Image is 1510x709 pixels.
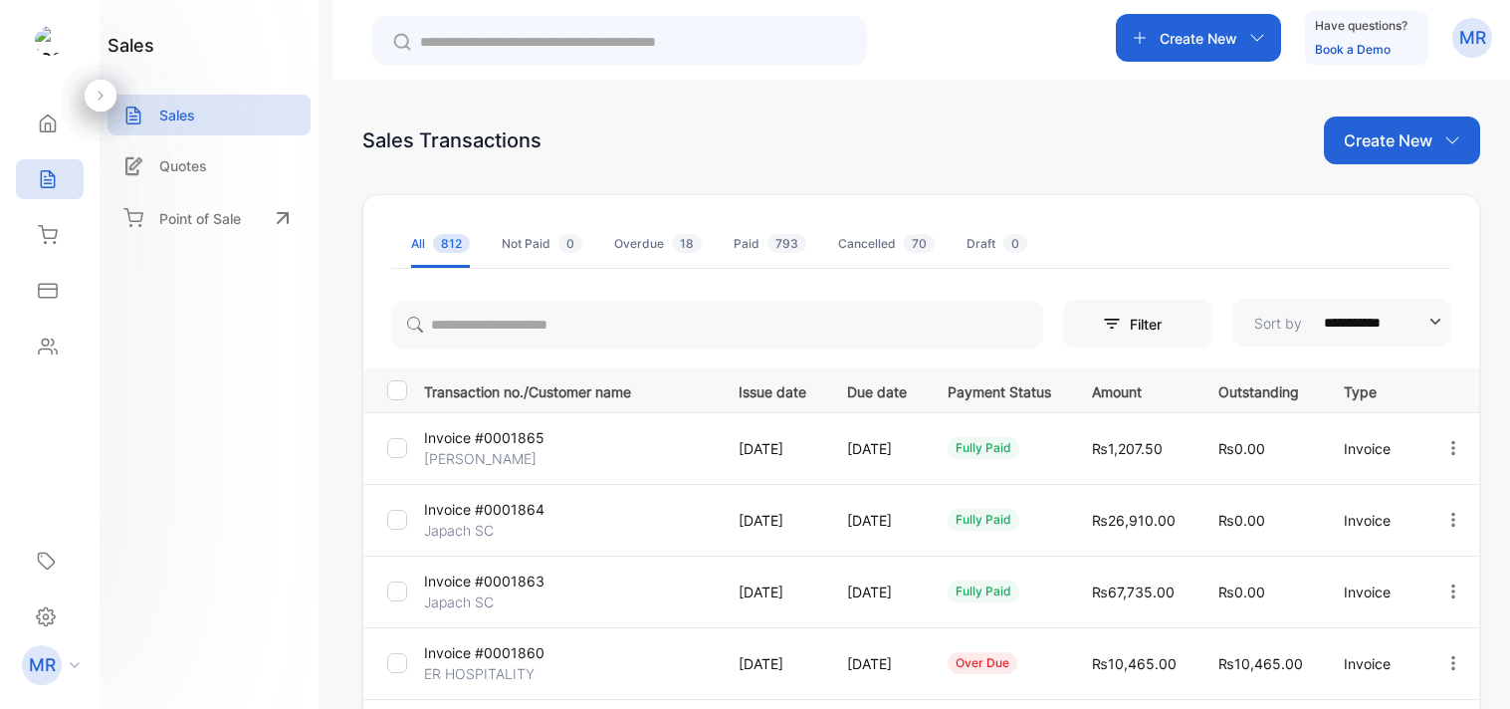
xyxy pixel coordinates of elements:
p: [DATE] [847,438,907,459]
p: [DATE] [847,510,907,531]
div: fully paid [948,437,1019,459]
div: Not Paid [502,235,582,253]
span: ₨10,465.00 [1218,655,1303,672]
button: Create New [1116,14,1281,62]
p: Filter [1130,314,1174,335]
span: ₨10,465.00 [1092,655,1177,672]
p: Invoice [1344,438,1402,459]
p: Japach SC [424,520,521,541]
span: ₨26,910.00 [1092,512,1176,529]
p: Payment Status [948,377,1051,402]
p: Sales [159,105,195,125]
p: Type [1344,377,1402,402]
p: [DATE] [739,653,806,674]
span: 70 [904,234,935,253]
p: Outstanding [1218,377,1303,402]
span: ₨67,735.00 [1092,584,1175,600]
button: Create New [1324,117,1480,164]
a: Quotes [108,145,311,186]
p: Invoice #0001864 [424,499,544,520]
span: ₨0.00 [1218,512,1265,529]
div: Paid [734,235,806,253]
div: over due [948,652,1017,674]
p: [DATE] [739,582,806,602]
p: ER HOSPITALITY [424,663,535,684]
p: Invoice [1344,510,1402,531]
button: MR [1452,14,1492,62]
p: Amount [1092,377,1178,402]
span: 0 [1003,234,1027,253]
p: Create New [1160,28,1237,49]
button: Sort by [1232,299,1451,347]
span: ₨0.00 [1218,440,1265,457]
span: ₨0.00 [1218,584,1265,600]
a: Sales [108,95,311,135]
img: logo [35,26,65,56]
p: Transaction no./Customer name [424,377,714,402]
p: Point of Sale [159,208,241,229]
p: Invoice [1344,582,1402,602]
p: [PERSON_NAME] [424,448,537,469]
span: 0 [558,234,582,253]
p: [DATE] [847,582,907,602]
p: Quotes [159,155,207,176]
span: 812 [433,234,470,253]
p: Issue date [739,377,806,402]
span: 18 [672,234,702,253]
p: Invoice #0001865 [424,427,544,448]
p: Sort by [1254,313,1302,334]
p: Create New [1344,128,1432,152]
div: fully paid [948,581,1019,602]
p: Invoice #0001860 [424,642,544,663]
div: Sales Transactions [362,125,541,155]
span: 793 [767,234,806,253]
h1: sales [108,32,154,59]
a: Book a Demo [1315,42,1391,57]
p: MR [29,652,56,678]
p: Invoice [1344,653,1402,674]
div: fully paid [948,509,1019,531]
p: Japach SC [424,591,521,612]
p: [DATE] [739,438,806,459]
p: [DATE] [847,653,907,674]
div: Draft [967,235,1027,253]
div: All [411,235,470,253]
span: ₨1,207.50 [1092,440,1163,457]
div: Overdue [614,235,702,253]
button: Filter [1063,300,1212,348]
p: Due date [847,377,907,402]
p: [DATE] [739,510,806,531]
p: Invoice #0001863 [424,571,544,591]
a: Point of Sale [108,196,311,240]
div: Cancelled [838,235,935,253]
p: MR [1459,25,1486,51]
p: Have questions? [1315,16,1407,36]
